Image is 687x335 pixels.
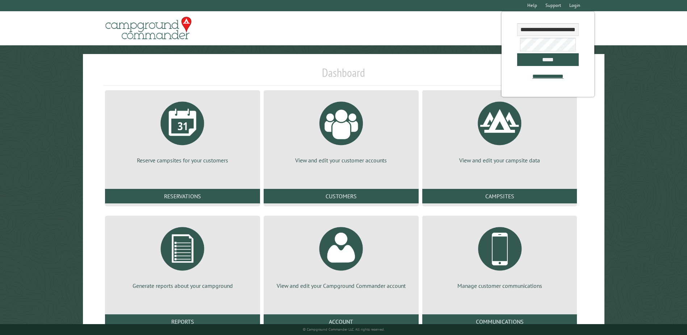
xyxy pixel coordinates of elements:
[422,189,577,203] a: Campsites
[272,222,410,290] a: View and edit your Campground Commander account
[105,189,260,203] a: Reservations
[114,156,251,164] p: Reserve campsites for your customers
[272,96,410,164] a: View and edit your customer accounts
[431,222,569,290] a: Manage customer communications
[103,66,583,86] h1: Dashboard
[105,314,260,329] a: Reports
[272,156,410,164] p: View and edit your customer accounts
[431,156,569,164] p: View and edit your campsite data
[272,282,410,290] p: View and edit your Campground Commander account
[431,282,569,290] p: Manage customer communications
[422,314,577,329] a: Communications
[264,189,419,203] a: Customers
[114,282,251,290] p: Generate reports about your campground
[114,222,251,290] a: Generate reports about your campground
[303,327,385,332] small: © Campground Commander LLC. All rights reserved.
[264,314,419,329] a: Account
[114,96,251,164] a: Reserve campsites for your customers
[431,96,569,164] a: View and edit your campsite data
[103,14,194,42] img: Campground Commander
